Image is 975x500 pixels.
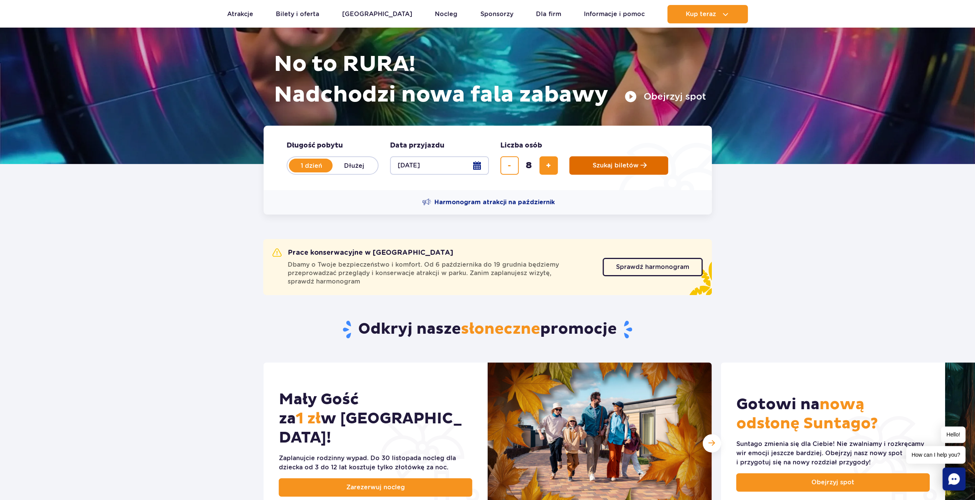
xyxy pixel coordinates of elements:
span: Data przyjazdu [390,141,444,150]
button: dodaj bilet [539,156,558,175]
div: Zaplanujcie rodzinny wypad. Do 30 listopada nocleg dla dziecka od 3 do 12 lat kosztuje tylko złot... [279,454,472,472]
span: Harmonogram atrakcji na październik [434,198,555,207]
span: Szukaj biletów [593,162,639,169]
span: Zarezerwuj nocleg [346,483,405,492]
button: Szukaj biletów [569,156,668,175]
h2: Odkryj nasze promocje [263,320,712,339]
a: Dla firm [536,5,561,23]
button: Kup teraz [667,5,748,23]
div: Suntago zmienia się dla Ciebie! Nie zwalniamy i rozkręcamy wir emocji jeszcze bardziej. Obejrzyj ... [736,439,930,467]
span: nową odsłonę Suntago? [736,395,878,433]
span: Dbamy o Twoje bezpieczeństwo i komfort. Od 6 października do 19 grudnia będziemy przeprowadzać pr... [288,261,593,286]
a: Atrakcje [227,5,253,23]
form: Planowanie wizyty w Park of Poland [264,126,712,190]
a: [GEOGRAPHIC_DATA] [342,5,412,23]
span: Sprawdź harmonogram [616,264,689,270]
label: Dłużej [333,157,376,174]
div: Następny slajd [703,434,721,452]
input: liczba biletów [520,156,538,175]
span: Kup teraz [686,11,716,18]
div: Chat [942,467,965,490]
span: Liczba osób [500,141,542,150]
a: Obejrzyj spot [736,473,930,492]
h2: Mały Gość za w [GEOGRAPHIC_DATA]! [279,390,472,448]
a: Nocleg [435,5,457,23]
button: [DATE] [390,156,489,175]
h1: No to RURA! Nadchodzi nowa fala zabawy [274,49,706,110]
a: Zarezerwuj nocleg [279,478,472,497]
a: Sponsorzy [480,5,513,23]
a: Harmonogram atrakcji na październik [422,198,555,207]
a: Sprawdź harmonogram [603,258,703,276]
span: How can I help you? [906,446,965,464]
span: Hello! [941,426,965,443]
span: 1 zł [296,409,321,428]
span: słoneczne [461,320,540,339]
span: Obejrzyj spot [811,478,854,487]
h2: Gotowi na [736,395,930,433]
a: Bilety i oferta [276,5,319,23]
button: usuń bilet [500,156,519,175]
label: 1 dzień [290,157,333,174]
span: Długość pobytu [287,141,343,150]
button: Obejrzyj spot [624,90,706,103]
a: Informacje i pomoc [584,5,645,23]
h2: Prace konserwacyjne w [GEOGRAPHIC_DATA] [272,248,453,257]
